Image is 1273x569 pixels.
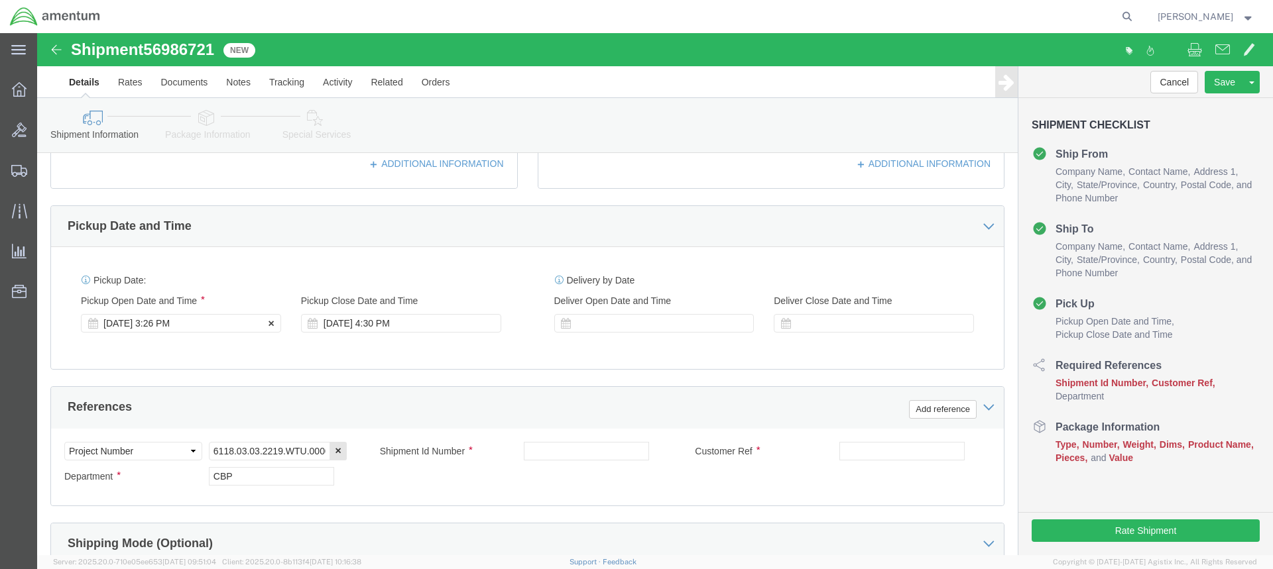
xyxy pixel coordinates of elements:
[603,558,636,566] a: Feedback
[53,558,216,566] span: Server: 2025.20.0-710e05ee653
[9,7,101,26] img: logo
[1157,9,1255,25] button: [PERSON_NAME]
[1053,556,1257,568] span: Copyright © [DATE]-[DATE] Agistix Inc., All Rights Reserved
[570,558,603,566] a: Support
[310,558,361,566] span: [DATE] 10:16:38
[162,558,216,566] span: [DATE] 09:51:04
[37,33,1273,555] iframe: FS Legacy Container
[222,558,361,566] span: Client: 2025.20.0-8b113f4
[1158,9,1233,24] span: Alvaro Borbon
